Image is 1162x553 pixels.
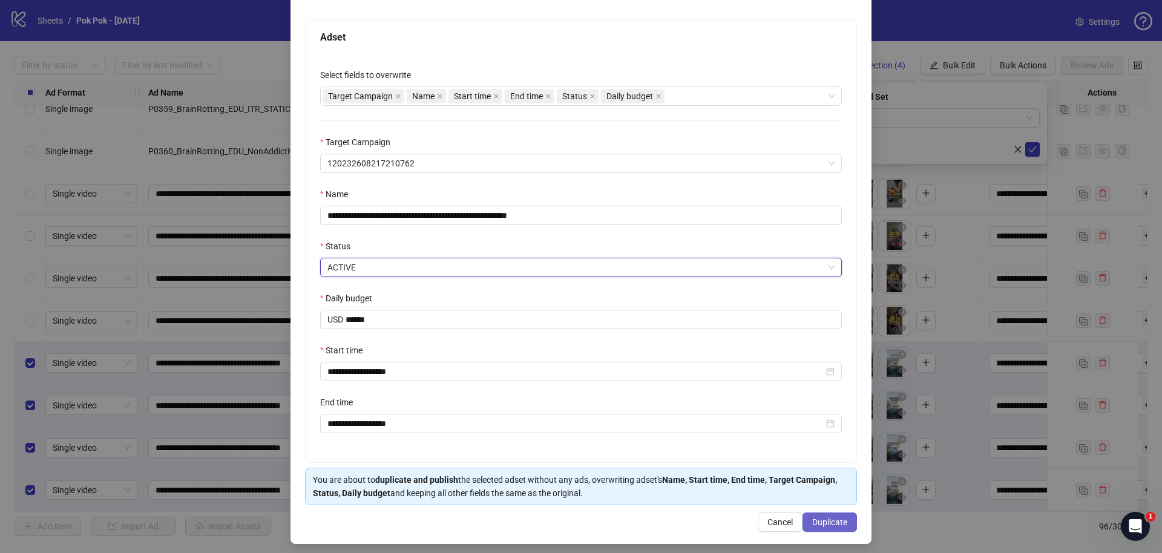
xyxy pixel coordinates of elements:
[320,206,842,225] input: Name
[437,93,443,99] span: close
[320,68,419,82] label: Select fields to overwrite
[313,475,837,498] strong: Name, Start time, End time, Target Campaign, Status, Daily budget
[606,90,653,103] span: Daily budget
[758,512,803,532] button: Cancel
[655,93,661,99] span: close
[320,30,842,45] div: Adset
[407,89,446,103] span: Name
[454,90,491,103] span: Start time
[557,89,599,103] span: Status
[505,89,554,103] span: End time
[545,93,551,99] span: close
[767,517,793,527] span: Cancel
[346,310,841,329] input: Daily budget
[375,475,458,485] strong: duplicate and publish
[1121,512,1150,541] iframe: Intercom live chat
[320,136,398,149] label: Target Campaign
[313,473,849,500] div: You are about to the selected adset without any ads, overwriting adset's and keeping all other fi...
[320,396,361,409] label: End time
[320,292,380,305] label: Daily budget
[328,90,393,103] span: Target Campaign
[562,90,587,103] span: Status
[812,517,847,527] span: Duplicate
[327,154,835,172] span: 120232608217210762
[327,365,824,378] input: Start time
[412,90,435,103] span: Name
[327,258,835,276] span: ACTIVE
[601,89,665,103] span: Daily budget
[448,89,502,103] span: Start time
[510,90,543,103] span: End time
[323,89,404,103] span: Target Campaign
[320,344,370,357] label: Start time
[589,93,596,99] span: close
[320,188,356,201] label: Name
[1146,512,1155,522] span: 1
[395,93,401,99] span: close
[320,240,358,253] label: Status
[803,512,857,532] button: Duplicate
[493,93,499,99] span: close
[327,417,824,430] input: End time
